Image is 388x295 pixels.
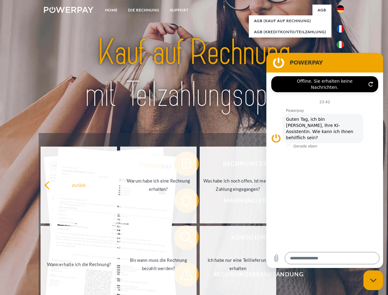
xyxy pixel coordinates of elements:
[203,256,272,273] div: Ich habe nur eine Teillieferung erhalten
[266,53,383,268] iframe: Messaging-Fenster
[337,25,344,33] img: fr
[363,270,383,290] iframe: Schaltfläche zum Öffnen des Messaging-Fensters; Konversation läuft
[123,5,165,16] a: DIE RECHNUNG
[44,260,113,268] div: Wann erhalte ich die Rechnung?
[124,256,193,273] div: Bis wann muss die Rechnung bezahlt werden?
[249,26,331,37] a: AGB (Kreditkonto/Teilzahlung)
[44,181,113,189] div: zurück
[44,7,93,13] img: logo-powerpay-white.svg
[200,147,276,223] a: Was habe ich noch offen, ist meine Zahlung eingegangen?
[100,5,123,16] a: Home
[124,177,193,193] div: Warum habe ich eine Rechnung erhalten?
[249,15,331,26] a: AGB (Kauf auf Rechnung)
[165,5,194,16] a: SUPPORT
[312,5,331,16] a: agb
[337,41,344,48] img: it
[59,29,329,118] img: title-powerpay_de.svg
[337,5,344,13] img: de
[203,177,272,193] div: Was habe ich noch offen, ist meine Zahlung eingegangen?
